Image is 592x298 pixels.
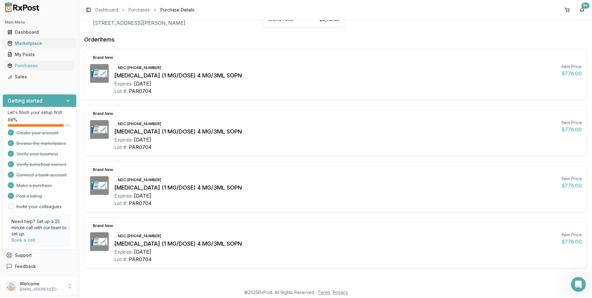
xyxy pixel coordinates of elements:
[562,238,582,245] div: $776.00
[114,64,165,71] div: NDC: [PHONE_NUMBER]
[129,143,152,151] div: PAR0704
[6,281,16,291] img: User avatar
[8,109,71,116] p: Let's finish your setup first!
[134,136,151,143] div: [DATE]
[114,143,128,151] div: Lot #:
[16,204,62,210] a: Invite your colleagues
[90,232,109,251] img: Ozempic (1 MG/DOSE) 4 MG/3ML SOPN
[129,256,152,263] div: PAR0704
[562,120,582,126] div: Item Price
[129,87,152,95] div: PAR0704
[114,87,128,95] div: Lot #:
[160,7,194,13] span: Purchase Details
[5,49,74,60] a: My Posts
[20,281,63,287] p: Welcome
[11,237,35,243] a: Book a call
[93,19,185,27] div: [STREET_ADDRESS][PERSON_NAME]
[2,61,76,71] button: Purchases
[114,239,557,248] div: [MEDICAL_DATA] (1 MG/DOSE) 4 MG/3ML SOPN
[114,183,557,192] div: [MEDICAL_DATA] (1 MG/DOSE) 4 MG/3ML SOPN
[562,182,582,189] div: $776.00
[114,233,165,239] div: NDC: [PHONE_NUMBER]
[562,64,582,70] div: Item Price
[562,232,582,238] div: Item Price
[114,256,128,263] div: Lot #:
[5,20,74,25] h2: Main Menu
[114,192,133,199] div: Expires:
[114,177,165,183] div: NDC: [PHONE_NUMBER]
[2,261,76,272] button: Feedback
[2,250,76,261] button: Support
[89,110,116,117] div: Brand New
[318,290,330,295] a: Terms
[15,263,36,270] span: Feedback
[16,151,58,157] span: Verify your business
[114,80,133,87] div: Expires:
[16,182,52,189] span: Make a purchase
[2,72,76,82] button: Sales
[8,117,17,123] span: 88 %
[89,166,116,173] div: Brand New
[333,290,348,295] a: Privacy
[562,126,582,133] div: $776.00
[16,193,42,199] span: Post a listing
[571,277,586,292] iframe: Intercom live chat
[134,192,151,199] div: [DATE]
[7,51,72,58] div: My Posts
[90,176,109,195] img: Ozempic (1 MG/DOSE) 4 MG/3ML SOPN
[134,248,151,256] div: [DATE]
[114,248,133,256] div: Expires:
[16,130,59,136] span: Create your account
[7,63,72,69] div: Purchases
[2,38,76,48] button: Marketplace
[114,127,557,136] div: [MEDICAL_DATA] (1 MG/DOSE) 4 MG/3ML SOPN
[7,29,72,35] div: Dashboard
[128,7,150,13] a: Purchases
[5,60,74,71] a: Purchases
[89,54,116,61] div: Brand New
[114,199,128,207] div: Lot #:
[114,121,165,127] div: NDC: [PHONE_NUMBER]
[16,140,66,147] span: Browse the marketplace
[20,287,63,292] p: [EMAIL_ADDRESS][DOMAIN_NAME]
[90,120,109,139] img: Ozempic (1 MG/DOSE) 4 MG/3ML SOPN
[2,2,42,12] img: RxPost Logo
[16,172,67,178] span: Connect a bank account
[114,136,133,143] div: Expires:
[562,176,582,182] div: Item Price
[7,74,72,80] div: Sales
[2,50,76,59] button: My Posts
[16,161,66,168] span: Verify beneficial owners
[8,97,42,104] h3: Getting started
[7,40,72,46] div: Marketplace
[562,70,582,77] div: $776.00
[5,71,74,82] a: Sales
[129,199,152,207] div: PAR0704
[90,64,109,83] img: Ozempic (1 MG/DOSE) 4 MG/3ML SOPN
[95,7,118,13] a: Dashboard
[95,7,194,13] nav: breadcrumb
[581,2,590,9] div: 9+
[89,222,116,229] div: Brand New
[114,71,557,80] div: [MEDICAL_DATA] (1 MG/DOSE) 4 MG/3ML SOPN
[2,27,76,37] button: Dashboard
[577,5,587,15] button: 9+
[5,27,74,38] a: Dashboard
[84,35,115,44] div: Order Items
[11,218,67,237] p: Need help? Set up a 25 minute call with our team to set up.
[5,38,74,49] a: Marketplace
[134,80,151,87] div: [DATE]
